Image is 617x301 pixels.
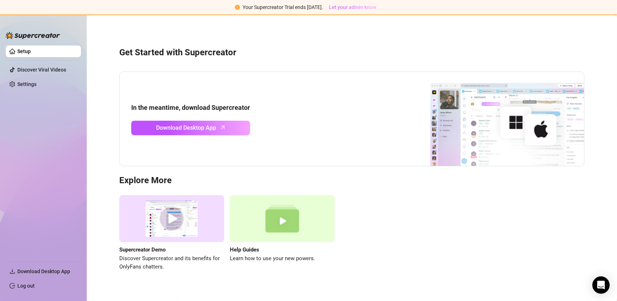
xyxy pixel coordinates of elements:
[243,4,324,10] span: Your Supercreator Trial ends [DATE].
[131,121,250,135] a: Download Desktop Apparrow-up
[230,195,335,271] a: Help GuidesLearn how to use your new powers.
[230,254,335,263] span: Learn how to use your new powers.
[119,175,584,186] h3: Explore More
[230,195,335,242] img: help guides
[329,4,377,10] span: Let your admin know
[119,47,584,59] h3: Get Started with Supercreator
[119,246,166,253] strong: Supercreator Demo
[17,283,35,289] a: Log out
[131,104,250,111] strong: In the meantime, download Supercreator
[119,195,224,271] a: Supercreator DemoDiscover Supercreator and its benefits for OnlyFans chatters.
[119,254,224,271] span: Discover Supercreator and its benefits for OnlyFans chatters.
[326,3,380,12] button: Let your admin know
[403,72,584,166] img: download app
[17,81,37,87] a: Settings
[17,67,66,73] a: Discover Viral Videos
[17,268,70,274] span: Download Desktop App
[235,5,240,10] span: exclamation-circle
[157,123,217,132] span: Download Desktop App
[17,48,31,54] a: Setup
[592,276,610,294] div: Open Intercom Messenger
[230,246,259,253] strong: Help Guides
[219,123,227,132] span: arrow-up
[6,32,60,39] img: logo-BBDzfeDw.svg
[119,195,224,242] img: supercreator demo
[9,268,15,274] span: download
